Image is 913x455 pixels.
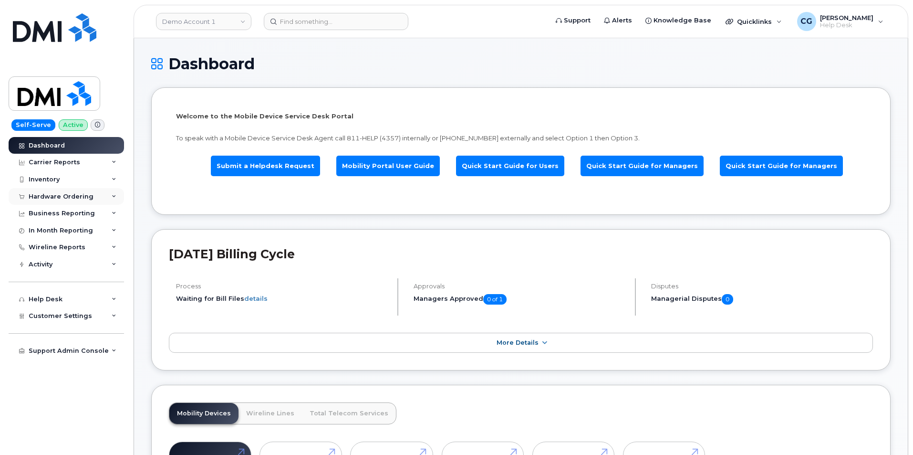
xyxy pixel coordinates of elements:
[176,294,389,303] li: Waiting for Bill Files
[497,339,539,346] span: More Details
[483,294,507,305] span: 0 of 1
[169,403,239,424] a: Mobility Devices
[651,294,873,305] h5: Managerial Disputes
[581,156,704,176] a: Quick Start Guide for Managers
[176,134,866,143] p: To speak with a Mobile Device Service Desk Agent call 811-HELP (4357) internally or [PHONE_NUMBER...
[722,294,733,305] span: 0
[336,156,440,176] a: Mobility Portal User Guide
[176,112,866,121] p: Welcome to the Mobile Device Service Desk Portal
[302,403,396,424] a: Total Telecom Services
[176,283,389,290] h4: Process
[151,55,891,72] h1: Dashboard
[456,156,564,176] a: Quick Start Guide for Users
[211,156,320,176] a: Submit a Helpdesk Request
[414,294,627,305] h5: Managers Approved
[651,283,873,290] h4: Disputes
[239,403,302,424] a: Wireline Lines
[169,247,873,261] h2: [DATE] Billing Cycle
[244,295,268,302] a: details
[720,156,843,176] a: Quick Start Guide for Managers
[414,283,627,290] h4: Approvals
